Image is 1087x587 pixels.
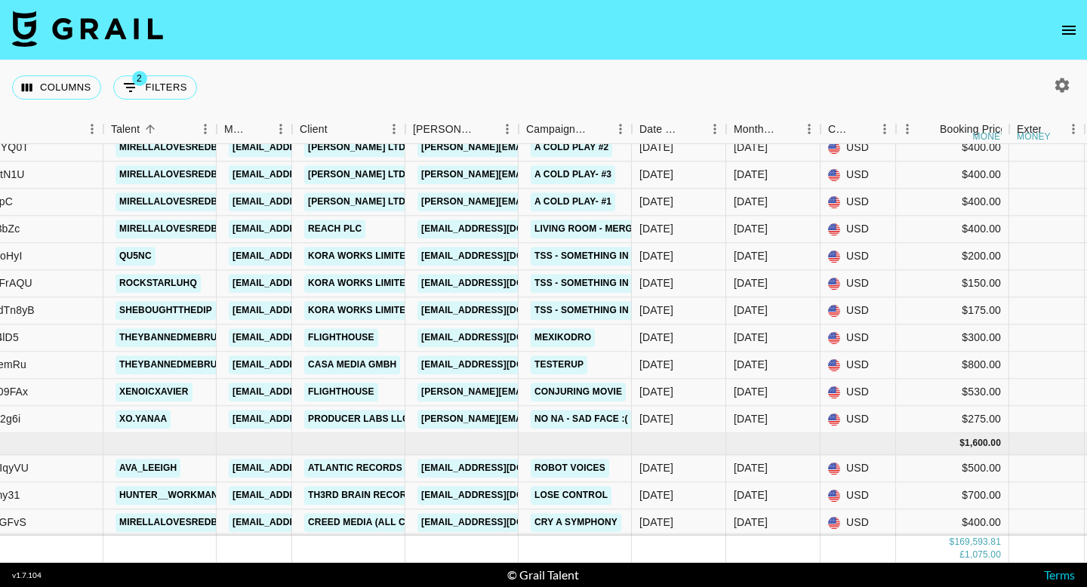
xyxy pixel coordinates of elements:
button: Menu [496,118,519,140]
a: A COLD PLAY- #1 [531,192,615,211]
div: 9/22/2025 [639,222,673,237]
div: Booking Price [940,115,1006,144]
a: cry a symphony [531,513,621,532]
a: theybannedmebrudder [115,328,247,347]
div: v 1.7.104 [12,570,42,580]
a: testerup [531,355,587,374]
div: USD [821,455,896,482]
div: Client [292,115,405,144]
button: Menu [704,118,726,140]
button: Sort [475,118,496,140]
div: $300.00 [896,324,1009,352]
a: [EMAIL_ADDRESS][DOMAIN_NAME] [417,247,587,266]
a: qu5nc [115,247,156,266]
div: Sep '25 [734,330,768,346]
button: Sort [682,118,704,140]
div: £ [959,549,965,562]
div: Sep '25 [734,140,768,155]
button: Sort [588,118,609,140]
a: [EMAIL_ADDRESS][DOMAIN_NAME] [417,486,587,505]
a: CASA Media GmbH [304,355,400,374]
div: USD [821,406,896,433]
button: Sort [919,118,940,140]
a: mirellalovesredbull [115,138,239,157]
div: Talent [103,115,217,144]
a: [EMAIL_ADDRESS][DOMAIN_NAME] [229,274,398,293]
button: Menu [269,118,292,140]
div: USD [821,161,896,189]
a: Atlantic Records US [304,459,421,478]
div: USD [821,482,896,509]
div: money [1017,132,1051,141]
div: money [973,132,1007,141]
div: $275.00 [896,406,1009,433]
div: USD [821,509,896,536]
div: 169,593.81 [954,536,1001,549]
a: KORA WORKS LIMITED [304,274,416,293]
a: TH3RD BRAIN Records LLC [304,486,444,505]
div: Talent [111,115,140,144]
div: Sep '25 [734,195,768,210]
div: 9/9/2025 [639,330,673,346]
button: Select columns [12,75,101,100]
a: KORA WORKS LIMITED [304,247,416,266]
div: Sep '25 [734,276,768,291]
a: [EMAIL_ADDRESS][DOMAIN_NAME] [417,513,587,532]
div: $ [959,438,965,450]
a: [EMAIL_ADDRESS][DOMAIN_NAME] [229,410,398,429]
a: [PERSON_NAME][EMAIL_ADDRESS][DOMAIN_NAME] [417,165,664,184]
a: Conjuring Movie [531,383,626,401]
div: 10/1/2025 [639,515,673,530]
button: open drawer [1054,15,1084,45]
a: mirellalovesredbull [115,165,239,184]
a: hunter__workman [115,486,222,505]
div: $700.00 [896,482,1009,509]
div: Sep '25 [734,385,768,400]
div: $400.00 [896,216,1009,243]
a: A COLD PLAY #2 [531,138,612,157]
div: USD [821,243,896,270]
div: Currency [828,115,852,144]
a: KORA WORKS LIMITED [304,301,416,320]
button: Show filters [113,75,197,100]
div: 1,600.00 [965,438,1001,450]
div: 9/7/2025 [639,358,673,373]
div: Campaign (Type) [519,115,632,144]
div: © Grail Talent [507,567,579,582]
a: sheboughtthedip [115,301,216,320]
div: $400.00 [896,134,1009,161]
a: [EMAIL_ADDRESS][DOMAIN_NAME] [229,220,398,238]
a: A COLD PLAY- #3 [531,165,615,184]
div: Manager [217,115,292,144]
a: [EMAIL_ADDRESS][DOMAIN_NAME] [417,220,587,238]
div: 9/26/2025 [639,412,673,427]
a: [EMAIL_ADDRESS][DOMAIN_NAME] [229,355,398,374]
button: Sort [248,118,269,140]
a: Terms [1044,567,1075,582]
button: Menu [81,118,103,140]
button: Menu [383,118,405,140]
div: $400.00 [896,161,1009,189]
a: [PERSON_NAME] Ltd [304,192,409,211]
button: Menu [194,118,217,140]
a: [PERSON_NAME][EMAIL_ADDRESS][DOMAIN_NAME] [417,383,664,401]
div: $150.00 [896,270,1009,297]
div: $400.00 [896,189,1009,216]
div: 9/27/2025 [639,195,673,210]
a: [EMAIL_ADDRESS][DOMAIN_NAME] [417,274,587,293]
div: USD [821,379,896,406]
a: [EMAIL_ADDRESS][DOMAIN_NAME] [229,247,398,266]
div: Oct '25 [734,515,768,530]
div: 9/5/2025 [639,385,673,400]
a: ava_leeigh [115,459,180,478]
a: no na - sad face :( [531,410,632,429]
div: 9/5/2025 [639,249,673,264]
div: Campaign (Type) [526,115,588,144]
div: Sep '25 [734,412,768,427]
div: Booker [405,115,519,144]
div: Sep '25 [734,358,768,373]
div: Client [300,115,328,144]
a: xo.yanaa [115,410,171,429]
a: robot voices [531,459,609,478]
a: [EMAIL_ADDRESS][DOMAIN_NAME] [229,192,398,211]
